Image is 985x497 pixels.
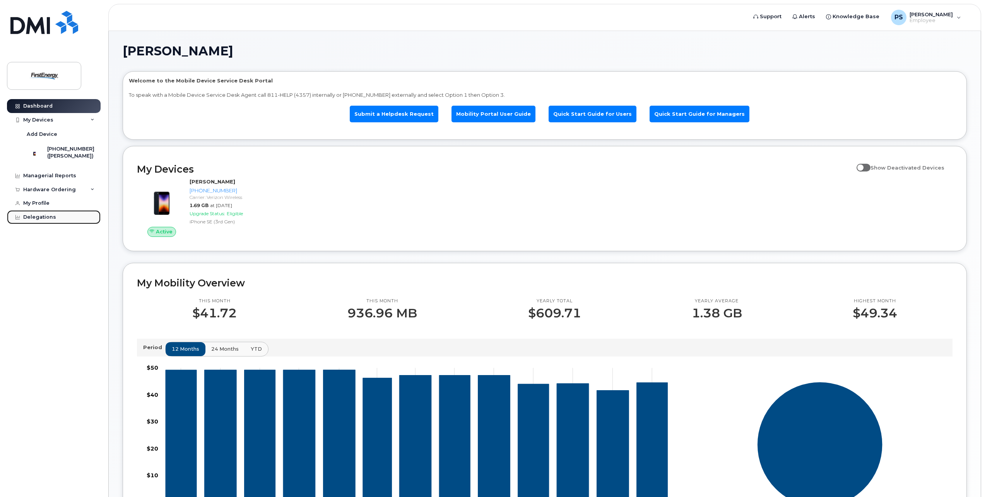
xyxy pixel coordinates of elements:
[853,298,897,304] p: Highest month
[147,472,158,479] tspan: $10
[870,165,944,171] span: Show Deactivated Devices
[147,391,158,398] tspan: $40
[692,306,742,320] p: 1.38 GB
[147,445,158,452] tspan: $20
[190,202,209,208] span: 1.69 GB
[192,298,237,304] p: This month
[190,211,225,216] span: Upgrade Status:
[951,463,979,491] iframe: Messenger Launcher
[692,298,742,304] p: Yearly average
[147,418,158,425] tspan: $30
[451,106,535,122] a: Mobility Portal User Guide
[347,298,417,304] p: This month
[192,306,237,320] p: $41.72
[129,77,961,84] p: Welcome to the Mobile Device Service Desk Portal
[347,306,417,320] p: 936.96 MB
[123,45,233,57] span: [PERSON_NAME]
[857,160,863,166] input: Show Deactivated Devices
[650,106,749,122] a: Quick Start Guide for Managers
[156,228,173,235] span: Active
[549,106,636,122] a: Quick Start Guide for Users
[137,178,334,237] a: Active[PERSON_NAME][PHONE_NUMBER]Carrier: Verizon Wireless1.69 GBat [DATE]Upgrade Status:Eligible...
[190,194,331,201] div: Carrier: Verizon Wireless
[211,345,239,353] span: 24 months
[528,306,581,320] p: $609.71
[190,178,235,185] strong: [PERSON_NAME]
[853,306,897,320] p: $49.34
[251,345,262,353] span: YTD
[147,365,158,372] tspan: $50
[137,277,953,289] h2: My Mobility Overview
[143,344,165,351] p: Period
[350,106,438,122] a: Submit a Helpdesk Request
[190,187,331,194] div: [PHONE_NUMBER]
[227,211,243,216] span: Eligible
[190,218,331,225] div: iPhone SE (3rd Gen)
[137,163,853,175] h2: My Devices
[143,182,180,219] img: image20231002-3703462-1angbar.jpeg
[528,298,581,304] p: Yearly total
[210,202,232,208] span: at [DATE]
[129,91,961,99] p: To speak with a Mobile Device Service Desk Agent call 811-HELP (4357) internally or [PHONE_NUMBER...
